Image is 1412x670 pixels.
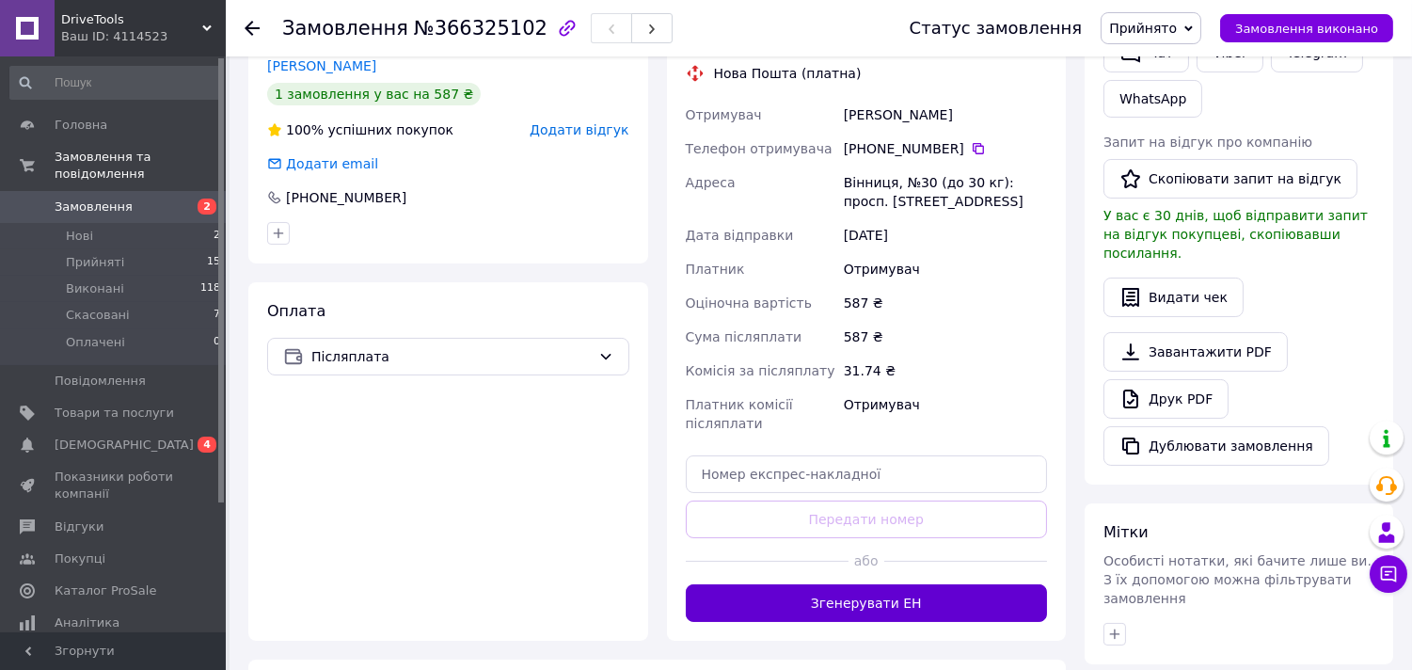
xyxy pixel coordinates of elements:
[55,149,226,183] span: Замовлення та повідомлення
[286,122,324,137] span: 100%
[709,64,866,83] div: Нова Пошта (платна)
[1103,553,1372,606] span: Особисті нотатки, які бачите лише ви. З їх допомогою можна фільтрувати замовлення
[1103,523,1149,541] span: Мітки
[840,320,1051,354] div: 587 ₴
[267,58,376,73] a: [PERSON_NAME]
[840,388,1051,440] div: Отримувач
[686,329,802,344] span: Сума післяплати
[840,354,1051,388] div: 31.74 ₴
[55,199,133,215] span: Замовлення
[849,551,884,570] span: або
[414,17,547,40] span: №366325102
[61,28,226,45] div: Ваш ID: 4114523
[66,254,124,271] span: Прийняті
[840,286,1051,320] div: 587 ₴
[840,166,1051,218] div: Вінниця, №30 (до 30 кг): просп. [STREET_ADDRESS]
[686,175,736,190] span: Адреса
[245,19,260,38] div: Повернутися назад
[840,218,1051,252] div: [DATE]
[1109,21,1177,36] span: Прийнято
[840,98,1051,132] div: [PERSON_NAME]
[66,307,130,324] span: Скасовані
[1235,22,1378,36] span: Замовлення виконано
[55,373,146,390] span: Повідомлення
[267,120,453,139] div: успішних покупок
[55,469,174,502] span: Показники роботи компанії
[55,405,174,422] span: Товари та послуги
[66,280,124,297] span: Виконані
[55,437,194,454] span: [DEMOGRAPHIC_DATA]
[1220,14,1393,42] button: Замовлення виконано
[686,107,762,122] span: Отримувач
[55,117,107,134] span: Головна
[844,139,1047,158] div: [PHONE_NUMBER]
[284,154,380,173] div: Додати email
[267,302,325,320] span: Оплата
[1103,208,1368,261] span: У вас є 30 днів, щоб відправити запит на відгук покупцеві, скопіювавши посилання.
[686,262,745,277] span: Платник
[1370,555,1407,593] button: Чат з покупцем
[686,295,812,311] span: Оціночна вартість
[311,346,591,367] span: Післяплата
[686,455,1048,493] input: Номер експрес-накладної
[55,614,119,631] span: Аналітика
[686,363,835,378] span: Комісія за післяплату
[55,518,103,535] span: Відгуки
[1103,159,1357,199] button: Скопіювати запит на відгук
[282,17,408,40] span: Замовлення
[284,188,408,207] div: [PHONE_NUMBER]
[530,122,628,137] span: Додати відгук
[198,199,216,215] span: 2
[840,252,1051,286] div: Отримувач
[686,584,1048,622] button: Згенерувати ЕН
[207,254,220,271] span: 15
[910,19,1083,38] div: Статус замовлення
[267,83,481,105] div: 1 замовлення у вас на 587 ₴
[55,550,105,567] span: Покупці
[55,582,156,599] span: Каталог ProSale
[686,228,794,243] span: Дата відправки
[686,397,793,431] span: Платник комісії післяплати
[1103,80,1202,118] a: WhatsApp
[66,228,93,245] span: Нові
[1103,332,1288,372] a: Завантажити PDF
[200,280,220,297] span: 118
[1103,278,1244,317] button: Видати чек
[1103,135,1312,150] span: Запит на відгук про компанію
[9,66,222,100] input: Пошук
[61,11,202,28] span: DriveTools
[66,334,125,351] span: Оплачені
[198,437,216,453] span: 4
[265,154,380,173] div: Додати email
[214,228,220,245] span: 2
[686,141,833,156] span: Телефон отримувача
[1103,426,1329,466] button: Дублювати замовлення
[214,307,220,324] span: 7
[214,334,220,351] span: 0
[1103,379,1229,419] a: Друк PDF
